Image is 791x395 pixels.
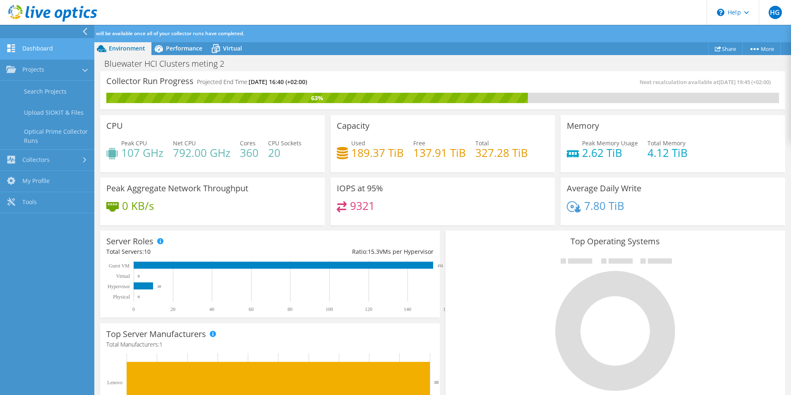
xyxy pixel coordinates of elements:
[351,148,404,157] h4: 189.37 TiB
[719,78,771,86] span: [DATE] 19:45 (+02:00)
[108,284,130,289] text: Hypervisor
[434,380,439,385] text: 10
[582,148,638,157] h4: 2.62 TiB
[337,184,383,193] h3: IOPS at 95%
[116,273,130,279] text: Virtual
[647,148,688,157] h4: 4.12 TiB
[240,148,259,157] h4: 360
[240,139,256,147] span: Cores
[337,121,369,130] h3: Capacity
[249,306,254,312] text: 60
[173,148,230,157] h4: 792.00 GHz
[475,139,489,147] span: Total
[132,306,135,312] text: 0
[166,44,202,52] span: Performance
[647,139,686,147] span: Total Memory
[769,6,782,19] span: HG
[107,380,122,385] text: Lenovo
[413,139,425,147] span: Free
[351,139,365,147] span: Used
[106,121,123,130] h3: CPU
[268,148,302,157] h4: 20
[717,9,724,16] svg: \n
[404,306,411,312] text: 140
[582,139,638,147] span: Peak Memory Usage
[173,139,196,147] span: Net CPU
[121,148,163,157] h4: 107 GHz
[452,237,779,246] h3: Top Operating Systems
[157,284,161,289] text: 10
[50,30,244,37] span: Additional analysis will be available once all of your collector runs have completed.
[109,263,129,269] text: Guest VM
[109,44,145,52] span: Environment
[326,306,333,312] text: 100
[106,237,153,246] h3: Server Roles
[138,274,140,278] text: 0
[121,139,147,147] span: Peak CPU
[223,44,242,52] span: Virtual
[197,77,307,87] h4: Projected End Time:
[101,59,237,68] h1: Bluewater HCI Clusters meting 2
[437,264,443,268] text: 153
[413,148,466,157] h4: 137.91 TiB
[475,148,528,157] h4: 327.28 TiB
[106,184,248,193] h3: Peak Aggregate Network Throughput
[742,42,781,55] a: More
[249,78,307,86] span: [DATE] 16:40 (+02:00)
[106,340,434,349] h4: Total Manufacturers:
[144,248,151,255] span: 10
[708,42,743,55] a: Share
[368,248,379,255] span: 15.3
[270,247,433,256] div: Ratio: VMs per Hypervisor
[365,306,372,312] text: 120
[584,201,624,210] h4: 7.80 TiB
[567,184,641,193] h3: Average Daily Write
[268,139,302,147] span: CPU Sockets
[567,121,599,130] h3: Memory
[159,340,163,348] span: 1
[170,306,175,312] text: 20
[640,78,775,86] span: Next recalculation available at
[106,330,206,339] h3: Top Server Manufacturers
[288,306,292,312] text: 80
[106,247,270,256] div: Total Servers:
[122,201,154,210] h4: 0 KB/s
[113,294,130,300] text: Physical
[138,295,140,299] text: 0
[350,201,375,210] h4: 9321
[106,94,528,103] div: 63%
[209,306,214,312] text: 40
